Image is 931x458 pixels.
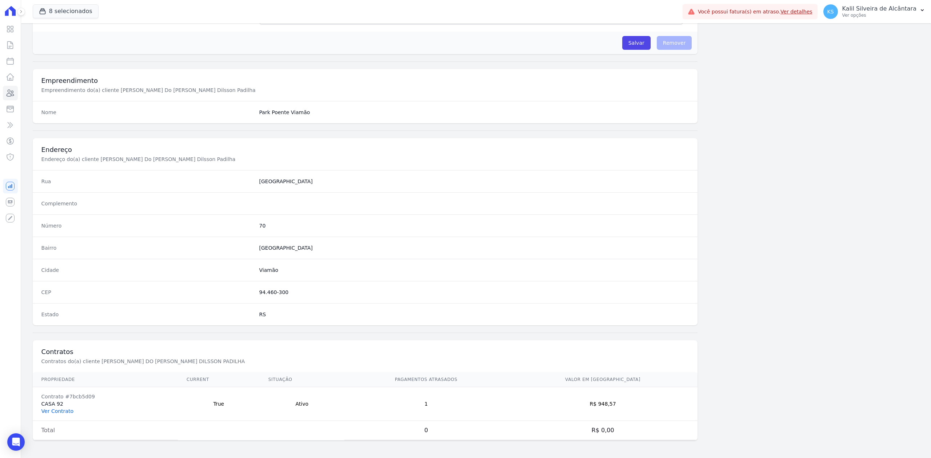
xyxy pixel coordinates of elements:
th: Pagamentos Atrasados [344,372,508,387]
td: 1 [344,387,508,421]
span: Remover [657,36,692,50]
th: Current [178,372,260,387]
dd: [GEOGRAPHIC_DATA] [259,178,689,185]
a: Ver detalhes [780,9,812,15]
td: R$ 948,57 [508,387,698,421]
button: 8 selecionados [33,4,99,18]
td: 0 [344,421,508,440]
dt: Cidade [41,266,253,274]
dd: 70 [259,222,689,229]
dd: 94.460-300 [259,289,689,296]
dd: Viamão [259,266,689,274]
th: Propriedade [33,372,178,387]
td: R$ 0,00 [508,421,698,440]
h3: Endereço [41,145,689,154]
td: Ativo [260,387,344,421]
th: Situação [260,372,344,387]
td: CASA 92 [33,387,178,421]
td: True [178,387,260,421]
div: Contrato #7bcb5d09 [41,393,169,400]
dt: Estado [41,311,253,318]
dt: CEP [41,289,253,296]
p: Endereço do(a) cliente [PERSON_NAME] Do [PERSON_NAME] Dilsson Padilha [41,156,286,163]
button: KS Kalil Silveira de Alcântara Ver opções [818,1,931,22]
dt: Rua [41,178,253,185]
dd: Park Poente Viamão [259,109,689,116]
span: KS [827,9,834,14]
a: Ver Contrato [41,408,73,414]
h3: Contratos [41,347,689,356]
dt: Nome [41,109,253,116]
th: Valor em [GEOGRAPHIC_DATA] [508,372,698,387]
input: Salvar [622,36,651,50]
span: Você possui fatura(s) em atraso. [698,8,812,16]
h3: Empreendimento [41,76,689,85]
td: Total [33,421,178,440]
dt: Complemento [41,200,253,207]
p: Contratos do(a) cliente [PERSON_NAME] DO [PERSON_NAME] DILSSON PADILHA [41,358,286,365]
dd: RS [259,311,689,318]
dt: Bairro [41,244,253,252]
p: Kalil Silveira de Alcântara [842,5,916,12]
dd: [GEOGRAPHIC_DATA] [259,244,689,252]
p: Empreendimento do(a) cliente [PERSON_NAME] Do [PERSON_NAME] Dilsson Padilha [41,87,286,94]
p: Ver opções [842,12,916,18]
div: Open Intercom Messenger [7,433,25,451]
dt: Número [41,222,253,229]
